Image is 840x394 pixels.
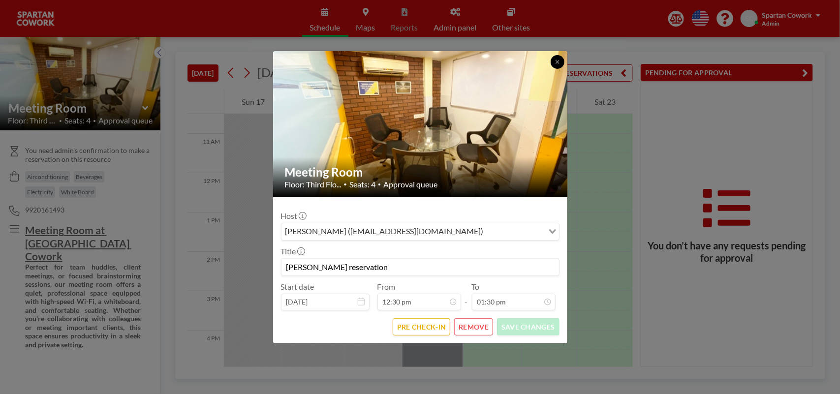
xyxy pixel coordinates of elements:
[273,13,568,235] img: 537.jpg
[285,180,342,189] span: Floor: Third Flo...
[465,285,468,307] span: -
[344,181,347,188] span: •
[285,165,557,180] h2: Meeting Room
[454,318,493,335] button: REMOVE
[281,211,306,221] label: Host
[281,282,314,292] label: Start date
[487,225,543,238] input: Search for option
[384,180,438,189] span: Approval queue
[281,246,304,256] label: Title
[281,223,559,240] div: Search for option
[350,180,376,189] span: Seats: 4
[377,282,396,292] label: From
[281,259,559,275] input: (No title)
[283,225,486,238] span: [PERSON_NAME] ([EMAIL_ADDRESS][DOMAIN_NAME])
[378,181,381,187] span: •
[497,318,559,335] button: SAVE CHANGES
[472,282,480,292] label: To
[393,318,450,335] button: PRE CHECK-IN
